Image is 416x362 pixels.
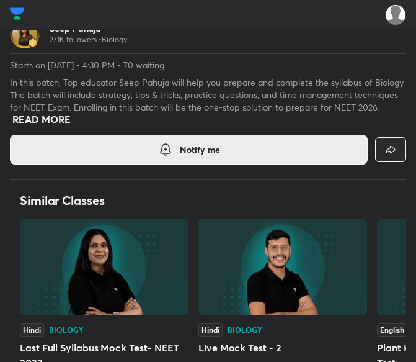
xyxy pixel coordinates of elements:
[198,323,223,337] div: Hindi
[20,192,396,209] h4: Similar Classes
[10,4,25,26] a: Company Logo
[198,340,367,355] h5: Live Mock Test - 2
[385,4,406,25] img: Amisha Rani
[377,323,407,337] div: English
[10,135,368,165] button: Notify me
[20,323,44,337] div: Hindi
[10,59,406,71] p: Starts on [DATE] • 4:30 PM • 70 waiting
[180,143,220,156] span: Notify me
[10,76,406,114] p: In this batch, Top educator Seep Pahuja will help you prepare and complete the syllabus of Biolog...
[50,35,127,45] p: 271K followers • Biology
[29,38,37,47] img: badge
[49,326,84,333] div: Biology
[10,19,40,48] a: Avatarbadge
[228,326,262,333] div: Biology
[10,4,25,23] img: Company Logo
[12,21,37,46] img: Avatar
[12,114,71,125] div: Read more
